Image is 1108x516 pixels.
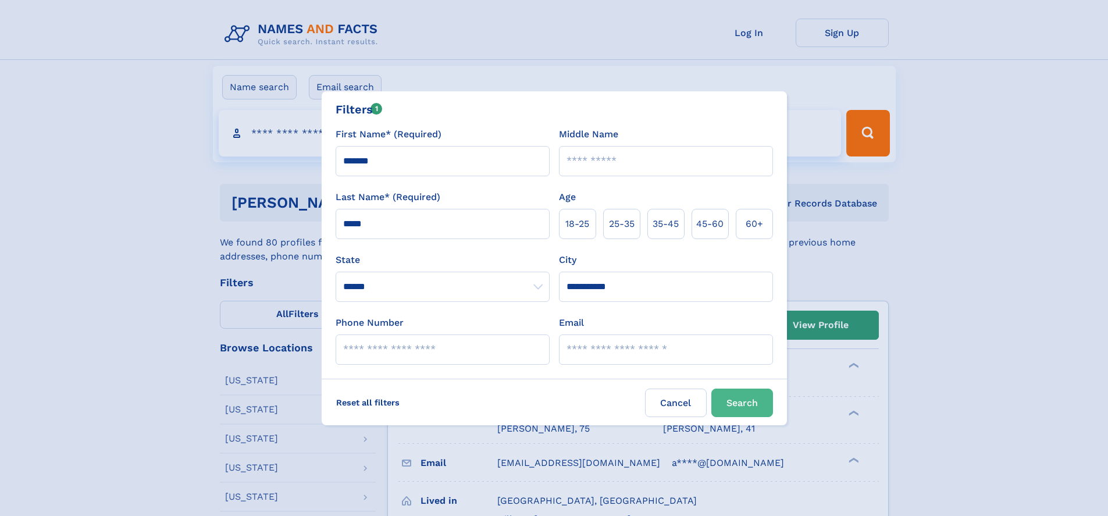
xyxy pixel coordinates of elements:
[336,101,383,118] div: Filters
[609,217,635,231] span: 25‑35
[559,253,576,267] label: City
[696,217,724,231] span: 45‑60
[746,217,763,231] span: 60+
[336,253,550,267] label: State
[559,127,618,141] label: Middle Name
[559,316,584,330] label: Email
[645,389,707,417] label: Cancel
[653,217,679,231] span: 35‑45
[711,389,773,417] button: Search
[336,127,441,141] label: First Name* (Required)
[329,389,407,417] label: Reset all filters
[565,217,589,231] span: 18‑25
[559,190,576,204] label: Age
[336,316,404,330] label: Phone Number
[336,190,440,204] label: Last Name* (Required)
